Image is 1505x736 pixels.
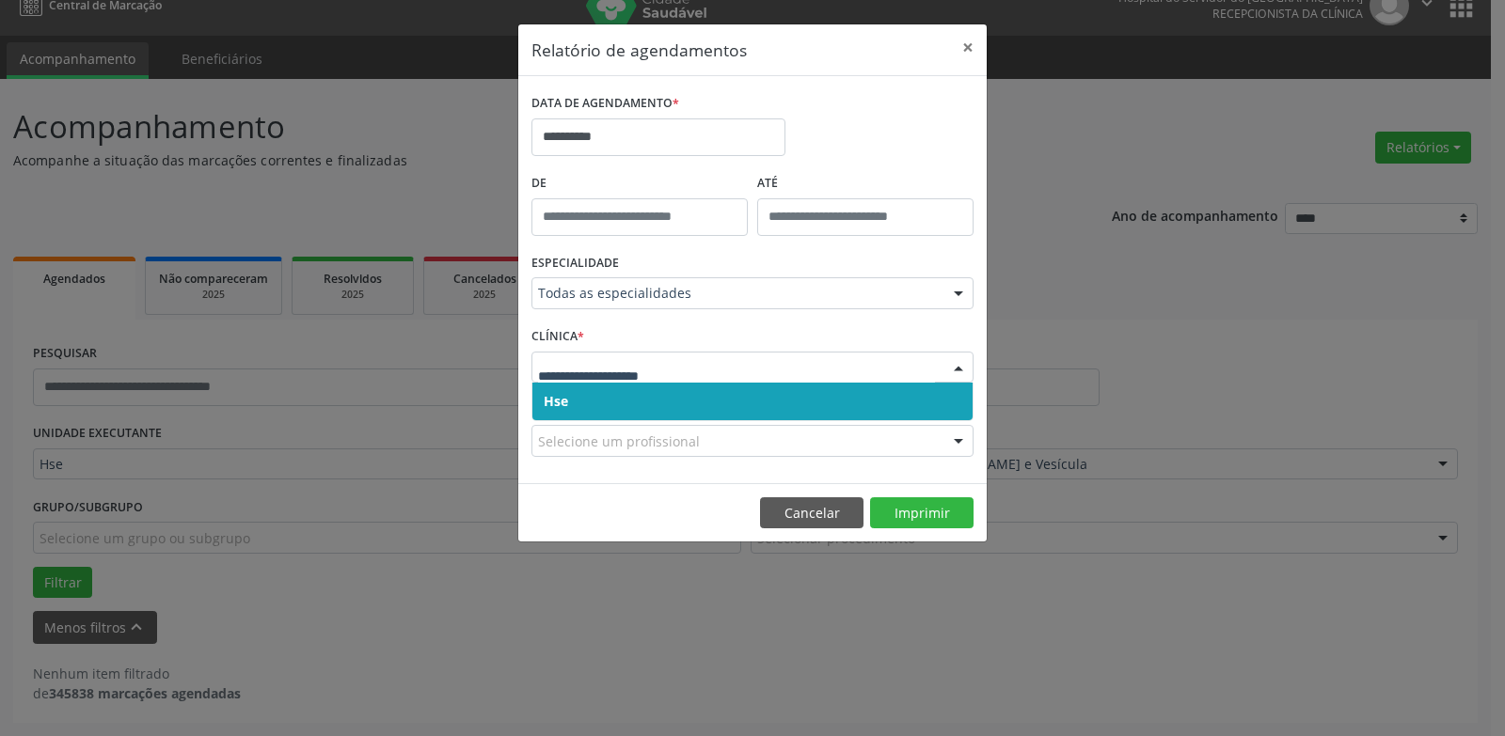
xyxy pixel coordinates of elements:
h5: Relatório de agendamentos [531,38,747,62]
button: Cancelar [760,497,863,529]
span: Todas as especialidades [538,284,935,303]
label: De [531,169,748,198]
span: Selecione um profissional [538,431,700,451]
label: DATA DE AGENDAMENTO [531,89,679,118]
span: Hse [544,392,568,410]
label: CLÍNICA [531,322,584,352]
button: Imprimir [870,497,974,529]
label: ATÉ [757,169,974,198]
label: ESPECIALIDADE [531,249,619,278]
button: Close [949,24,987,70]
